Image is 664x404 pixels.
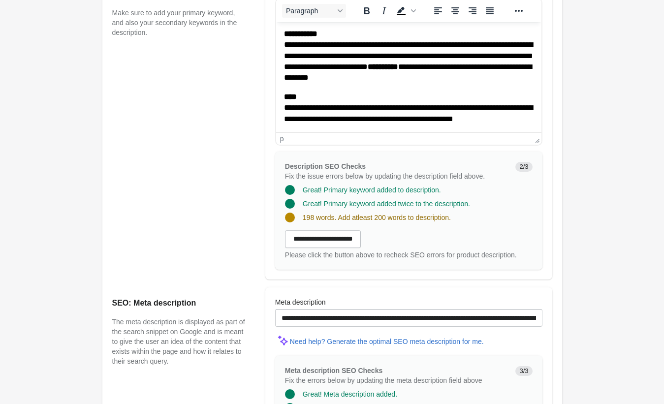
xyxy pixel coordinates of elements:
p: Fix the issue errors below by updating the description field above. [285,171,508,181]
span: Description SEO Checks [285,162,366,170]
div: Need help? Generate the optimal SEO meta description for me. [290,338,484,345]
p: Fix the errors below by updating the meta description field above [285,375,508,385]
button: Bold [358,4,375,18]
span: Meta description SEO Checks [285,367,382,374]
iframe: Rich Text Area [276,22,541,132]
span: Great! Meta description added. [303,390,397,398]
span: Great! Primary keyword added to description. [303,186,441,194]
button: Justify [481,4,498,18]
button: Reveal or hide additional toolbar items [510,4,527,18]
h2: SEO: Meta description [112,297,246,309]
p: Make sure to add your primary keyword, and also your secondary keywords in the description. [112,8,246,37]
span: 2/3 [515,162,532,172]
p: The meta description is displayed as part of the search snippet on Google and is meant to give th... [112,317,246,366]
span: Great! Primary keyword added twice to the description. [303,200,470,208]
button: Align right [464,4,481,18]
div: p [280,135,284,143]
div: Press the Up and Down arrow keys to resize the editor. [531,133,541,145]
label: Meta description [275,297,326,307]
button: Need help? Generate the optimal SEO meta description for me. [286,333,488,350]
button: Italic [376,4,392,18]
div: Background color [393,4,417,18]
button: Align left [430,4,446,18]
span: 3/3 [515,366,532,376]
span: 198 words. Add atleast 200 words to description. [303,214,451,221]
div: Please click the button above to recheck SEO errors for product description. [285,250,533,260]
span: Paragraph [286,7,334,15]
button: Align center [447,4,464,18]
button: Blocks [282,4,346,18]
img: MagicMinor-0c7ff6cd6e0e39933513fd390ee66b6c2ef63129d1617a7e6fa9320d2ce6cec8.svg [275,333,290,347]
